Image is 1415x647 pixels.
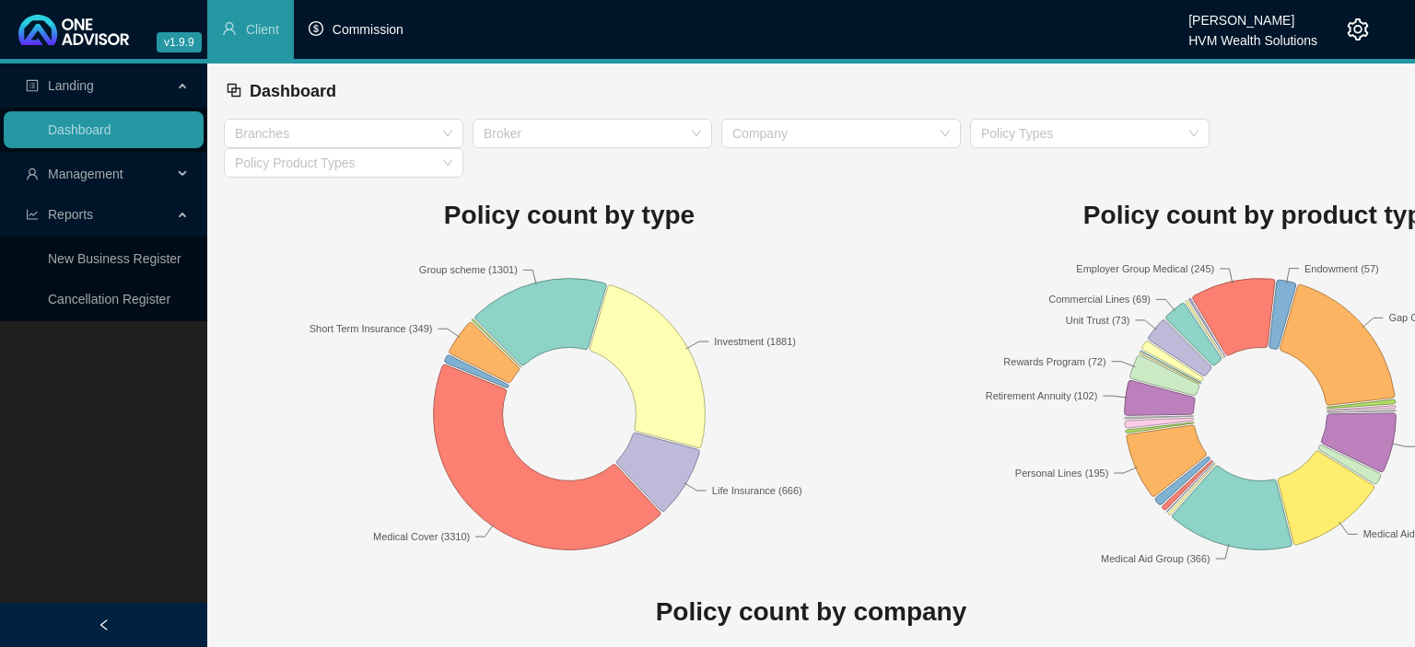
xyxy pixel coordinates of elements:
[26,168,39,180] span: user
[1347,18,1369,40] span: setting
[98,618,111,631] span: left
[26,208,39,221] span: line-chart
[712,485,802,496] text: Life Insurance (666)
[373,531,470,542] text: Medical Cover (3310)
[224,195,915,236] h1: Policy count by type
[1066,314,1130,325] text: Unit Trust (73)
[419,264,518,275] text: Group scheme (1301)
[309,21,323,36] span: dollar
[310,323,433,334] text: Short Term Insurance (349)
[18,15,129,45] img: 2df55531c6924b55f21c4cf5d4484680-logo-light.svg
[1003,355,1105,366] text: Rewards Program (72)
[26,79,39,92] span: profile
[1188,25,1317,45] div: HVM Wealth Solutions
[48,167,123,181] span: Management
[222,21,237,36] span: user
[250,82,336,100] span: Dashboard
[986,390,1098,401] text: Retirement Annuity (102)
[714,336,796,347] text: Investment (1881)
[1076,262,1214,273] text: Employer Group Medical (245)
[1015,467,1109,478] text: Personal Lines (195)
[1304,262,1379,273] text: Endowment (57)
[48,78,94,93] span: Landing
[48,207,93,222] span: Reports
[224,592,1398,632] h1: Policy count by company
[48,251,181,266] a: New Business Register
[226,82,242,98] span: block
[1048,294,1151,305] text: Commercial Lines (69)
[48,292,170,306] a: Cancellation Register
[157,32,202,52] span: v1.9.9
[1188,5,1317,25] div: [PERSON_NAME]
[246,22,279,37] span: Client
[1101,553,1210,564] text: Medical Aid Group (366)
[333,22,403,37] span: Commission
[48,122,111,137] a: Dashboard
